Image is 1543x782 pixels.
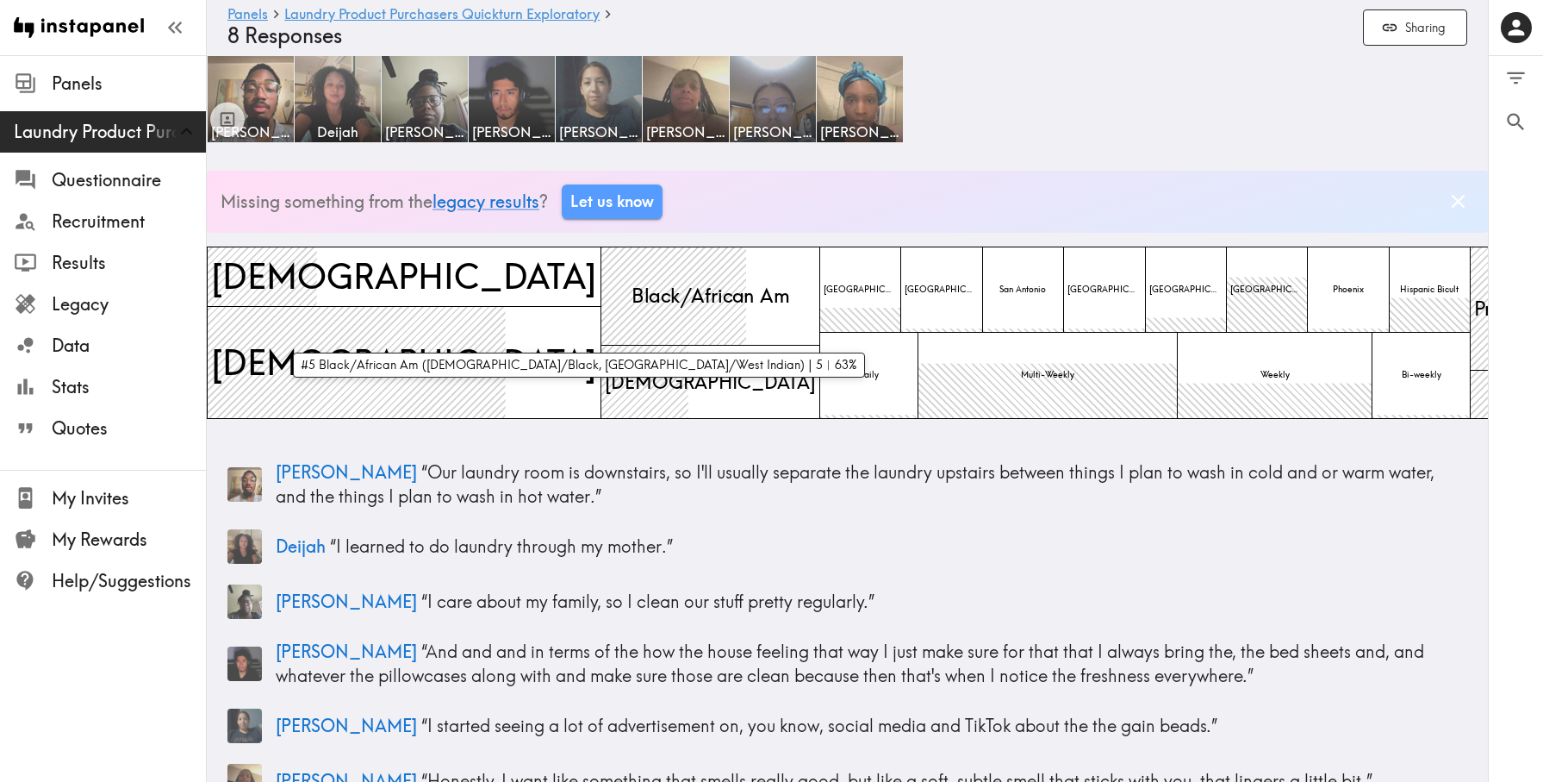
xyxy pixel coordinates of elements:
[298,122,377,141] span: Deijah
[227,585,262,619] img: Panelist thumbnail
[52,292,206,316] span: Legacy
[559,122,638,141] span: [PERSON_NAME]
[227,467,262,502] img: Panelist thumbnail
[730,55,817,143] a: [PERSON_NAME]
[469,55,556,143] a: [PERSON_NAME]
[385,122,464,141] span: [PERSON_NAME]
[276,535,1467,559] p: “ I learned to do laundry through my mother. ”
[1227,280,1307,299] span: [GEOGRAPHIC_DATA]
[820,280,900,299] span: [GEOGRAPHIC_DATA]
[472,122,551,141] span: [PERSON_NAME]
[208,335,600,390] span: [DEMOGRAPHIC_DATA]
[295,55,382,143] a: Deijah
[276,460,1467,509] p: “ Our laundry room is downstairs, so I'll usually separate the laundry upstairs between things I ...
[733,122,812,141] span: [PERSON_NAME]
[52,569,206,593] span: Help/Suggestions
[227,7,268,23] a: Panels
[1064,280,1144,299] span: [GEOGRAPHIC_DATA]
[276,590,1467,614] p: “ I care about my family, so I clean our stuff pretty regularly. ”
[210,102,245,136] button: Toggle between responses and questions
[52,168,206,192] span: Questionnaire
[208,249,600,303] span: [DEMOGRAPHIC_DATA]
[1489,56,1543,100] button: Filter Responses
[52,72,206,96] span: Panels
[227,23,342,48] span: 8 Responses
[432,191,539,212] a: legacy results
[227,633,1467,695] a: Panelist thumbnail[PERSON_NAME] “And and and in terms of the how the house feeling that way I jus...
[601,366,819,398] span: [DEMOGRAPHIC_DATA]
[52,334,206,358] span: Data
[276,535,326,557] span: Deijah
[382,55,469,143] a: [PERSON_NAME]
[276,714,1467,738] p: “ I started seeing a lot of advertisement on, you know, social media and TikTok about the the gai...
[276,591,417,612] span: [PERSON_NAME]
[901,280,981,299] span: [GEOGRAPHIC_DATA]
[276,640,1467,688] p: “ And and and in terms of the how the house feeling that way I just make sure for that that I alw...
[52,416,206,441] span: Quotes
[227,454,1467,516] a: Panelist thumbnail[PERSON_NAME] “Our laundry room is downstairs, so I'll usually separate the lau...
[227,529,262,564] img: Panelist thumbnail
[52,251,206,275] span: Results
[1017,366,1078,385] span: Multi-Weekly
[52,375,206,399] span: Stats
[562,185,663,219] a: Let us know
[1504,66,1527,90] span: Filter Responses
[1329,280,1367,299] span: Phoenix
[221,190,548,214] p: Missing something from the ?
[52,486,206,510] span: My Invites
[227,647,262,681] img: Panelist thumbnail
[276,641,417,662] span: [PERSON_NAME]
[556,55,643,143] a: [PERSON_NAME]
[211,122,290,141] span: [PERSON_NAME]
[14,120,206,144] span: Laundry Product Purchasers Quickturn Exploratory
[1146,280,1226,299] span: [GEOGRAPHIC_DATA]
[227,578,1467,626] a: Panelist thumbnail[PERSON_NAME] “I care about my family, so I clean our stuff pretty regularly.”
[227,522,1467,571] a: Panelist thumbnailDeijah “I learned to do laundry through my mother.”
[1504,110,1527,134] span: Search
[820,122,899,141] span: [PERSON_NAME]
[1363,9,1467,47] button: Sharing
[52,528,206,552] span: My Rewards
[643,55,730,143] a: [PERSON_NAME]
[996,280,1049,299] span: San Antonio
[628,278,793,313] span: Black/African Am
[52,210,206,234] span: Recruitment
[1397,280,1462,299] span: Hispanic Bicult
[227,702,1467,750] a: Panelist thumbnail[PERSON_NAME] “I started seeing a lot of advertisement on, you know, social med...
[276,461,417,483] span: [PERSON_NAME]
[284,7,600,23] a: Laundry Product Purchasers Quickturn Exploratory
[1398,366,1445,385] span: Bi-weekly
[817,55,904,143] a: [PERSON_NAME]
[1442,185,1474,217] button: Dismiss banner
[646,122,725,141] span: [PERSON_NAME]
[855,366,882,385] span: Daily
[227,709,262,743] img: Panelist thumbnail
[207,55,295,143] a: [PERSON_NAME]
[1489,100,1543,144] button: Search
[1257,366,1293,385] span: Weekly
[276,715,417,736] span: [PERSON_NAME]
